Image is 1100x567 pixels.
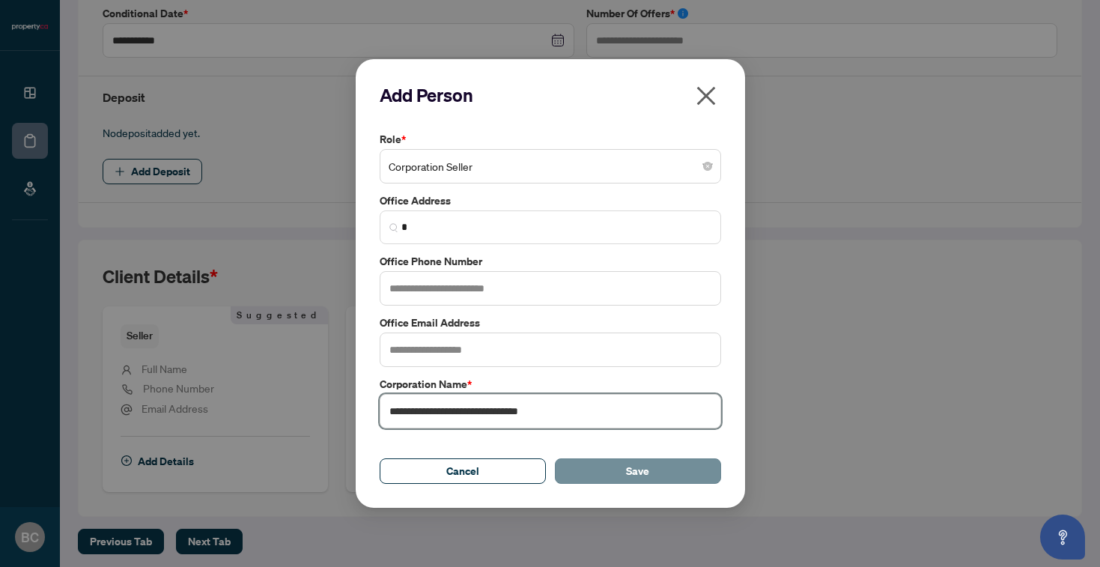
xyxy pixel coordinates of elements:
[380,131,721,148] label: Role
[380,83,721,107] h2: Add Person
[380,192,721,209] label: Office Address
[626,459,649,483] span: Save
[694,84,718,108] span: close
[380,376,721,392] label: Corporation Name
[380,458,546,484] button: Cancel
[389,152,712,181] span: Corporation Seller
[380,315,721,331] label: Office Email Address
[1040,515,1085,560] button: Open asap
[380,253,721,270] label: Office Phone Number
[446,459,479,483] span: Cancel
[703,162,712,171] span: close-circle
[555,458,721,484] button: Save
[389,223,398,232] img: search_icon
